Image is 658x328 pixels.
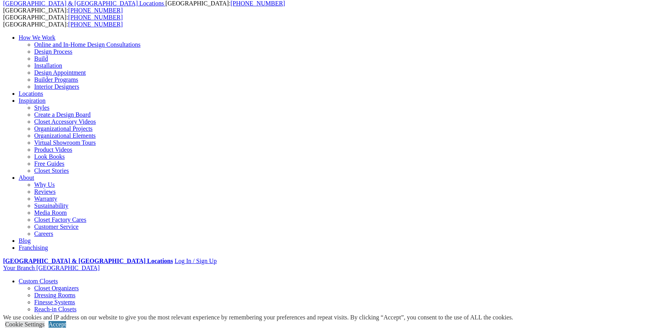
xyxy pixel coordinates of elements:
a: [PHONE_NUMBER] [68,21,123,28]
a: Design Process [34,48,72,55]
a: Reviews [34,188,56,195]
a: Warranty [34,195,57,202]
a: Shoe Closets [34,313,66,319]
a: Design Appointment [34,69,86,76]
a: Franchising [19,244,48,251]
a: Custom Closets [19,278,58,284]
a: [PHONE_NUMBER] [68,7,123,14]
a: Online and In-Home Design Consultations [34,41,141,48]
div: We use cookies and IP address on our website to give you the most relevant experience by remember... [3,314,513,321]
a: Product Videos [34,146,72,153]
span: [GEOGRAPHIC_DATA] [36,265,99,271]
a: Careers [34,230,53,237]
a: Create a Design Board [34,111,91,118]
a: Reach-in Closets [34,306,77,312]
a: Accept [49,321,66,328]
a: Customer Service [34,223,78,230]
a: About [19,174,34,181]
a: Sustainability [34,202,68,209]
a: Cookie Settings [5,321,45,328]
a: Log In / Sign Up [174,258,216,264]
a: Styles [34,104,49,111]
a: Free Guides [34,160,64,167]
a: Installation [34,62,62,69]
a: Why Us [34,181,55,188]
a: Build [34,55,48,62]
a: [PHONE_NUMBER] [68,14,123,21]
a: Media Room [34,209,67,216]
a: Your Branch [GEOGRAPHIC_DATA] [3,265,100,271]
span: Your Branch [3,265,35,271]
a: Closet Accessory Videos [34,118,96,125]
a: Organizational Elements [34,132,96,139]
a: Organizational Projects [34,125,92,132]
a: Blog [19,237,31,244]
a: Dressing Rooms [34,292,75,298]
a: Closet Factory Cares [34,216,86,223]
a: How We Work [19,34,56,41]
a: Virtual Showroom Tours [34,139,96,146]
a: Closet Organizers [34,285,79,291]
a: Closet Stories [34,167,69,174]
a: Inspiration [19,97,45,104]
a: Interior Designers [34,83,79,90]
a: Look Books [34,153,65,160]
a: [GEOGRAPHIC_DATA] & [GEOGRAPHIC_DATA] Locations [3,258,173,264]
a: Builder Programs [34,76,78,83]
a: Finesse Systems [34,299,75,305]
span: [GEOGRAPHIC_DATA]: [GEOGRAPHIC_DATA]: [3,14,123,28]
a: Locations [19,90,43,97]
